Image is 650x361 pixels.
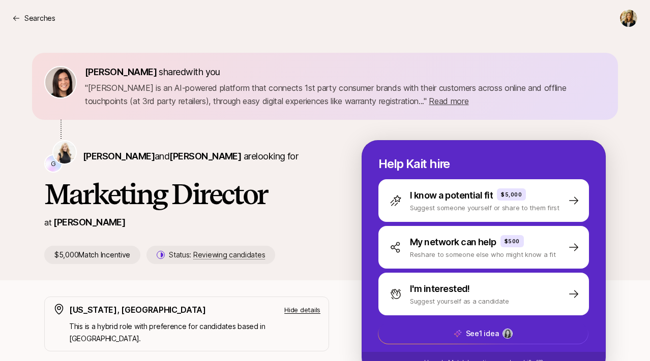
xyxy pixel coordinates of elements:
[51,157,56,170] p: G
[193,250,265,259] span: Reviewing candidates
[85,81,606,108] p: " [PERSON_NAME] is an AI-powered platform that connects 1st party consumer brands with their cust...
[466,327,499,340] p: See 1 idea
[44,216,51,229] p: at
[45,67,76,97] img: 71d7b91d_d7cb_43b4_a7ea_a9b2f2cc6e03.jpg
[410,296,509,306] p: Suggest yourself as a candidate
[619,9,638,27] button: Lauren Michaels
[410,235,496,249] p: My network can help
[505,237,520,245] p: $500
[44,246,140,264] p: $5,000 Match Incentive
[69,303,206,316] p: [US_STATE], [GEOGRAPHIC_DATA]
[186,67,220,77] span: with you
[501,190,522,199] p: $5,000
[378,323,588,344] button: See1 idea
[284,305,320,315] p: Hide details
[83,149,298,163] p: are looking for
[429,96,468,106] span: Read more
[85,67,157,77] span: [PERSON_NAME]
[53,141,76,163] img: Kait Stephens
[410,188,493,203] p: I know a potential fit
[83,151,155,161] span: [PERSON_NAME]
[378,157,589,171] p: Help Kait hire
[44,179,329,209] h1: Marketing Director
[155,151,241,161] span: and
[24,12,55,24] p: Searches
[620,10,637,27] img: Lauren Michaels
[410,282,470,296] p: I'm interested!
[410,203,559,213] p: Suggest someone yourself or share to them first
[410,249,556,259] p: Reshare to someone else who might know a fit
[503,329,512,338] img: 720ebf19_4e4e_489b_ae2b_c84c1a303664.jpg
[169,151,241,161] span: [PERSON_NAME]
[69,320,320,345] p: This is a hybrid role with preference for candidates based in [GEOGRAPHIC_DATA].
[169,249,265,261] p: Status:
[53,217,125,227] a: [PERSON_NAME]
[85,65,224,79] p: shared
